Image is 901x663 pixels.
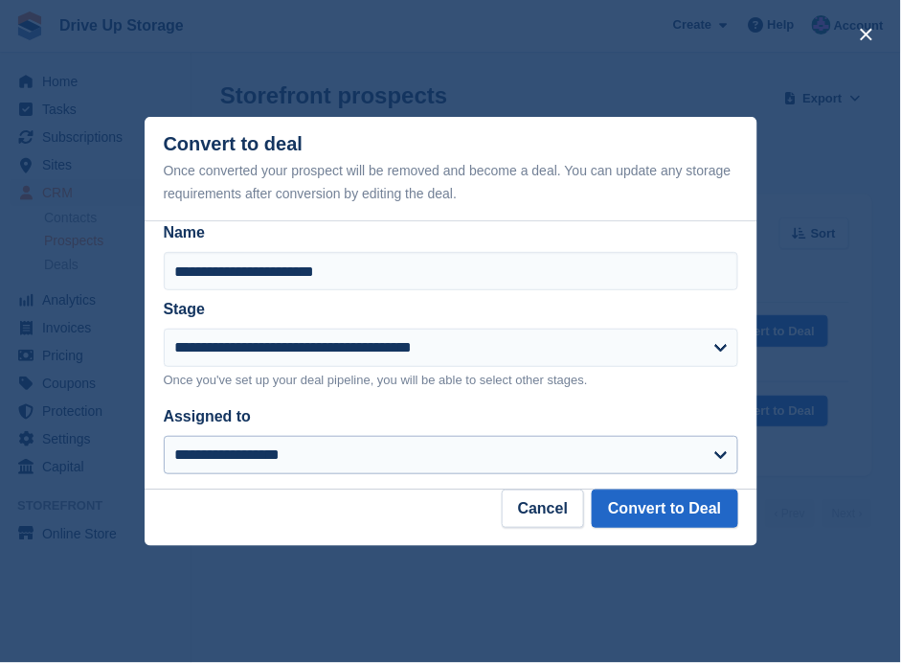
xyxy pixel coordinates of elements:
label: Name [164,221,738,244]
div: Convert to deal [164,133,738,205]
p: Once you've set up your deal pipeline, you will be able to select other stages. [164,371,738,390]
button: Convert to Deal [592,490,737,528]
button: Cancel [502,490,584,528]
label: Stage [164,301,206,317]
button: close [851,19,882,50]
div: Once converted your prospect will be removed and become a deal. You can update any storage requir... [164,159,738,205]
label: Assigned to [164,408,252,424]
